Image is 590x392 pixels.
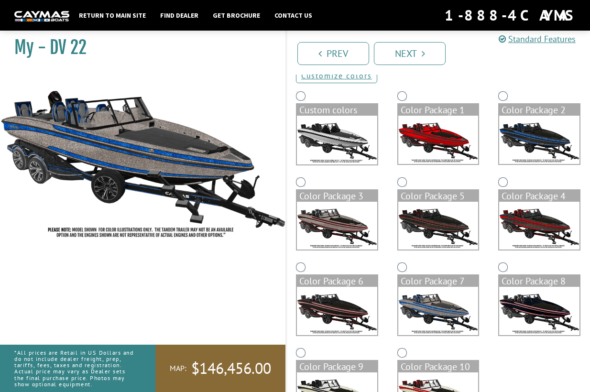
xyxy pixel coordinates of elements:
img: color_package_363.png [499,116,579,164]
img: color_package_364.png [297,202,377,250]
img: color_package_369.png [499,287,579,335]
div: Color Package 1 [398,104,479,116]
span: MAP: [170,363,186,373]
div: Color Package 6 [297,275,377,287]
a: Get Brochure [208,9,265,22]
img: white-logo-c9c8dbefe5ff5ceceb0f0178aa75bf4bb51f6bca0971e226c86eb53dfe498488.png [14,11,69,21]
div: Color Package 9 [297,361,377,372]
a: Return to main site [74,9,151,22]
img: color_package_362.png [398,116,479,164]
span: $146,456.00 [191,359,271,379]
div: Color Package 7 [398,275,479,287]
img: color_package_368.png [398,287,479,335]
h1: My - DV 22 [14,37,262,58]
div: 1-888-4CAYMAS [445,5,576,26]
img: color_package_365.png [398,202,479,250]
a: Find Dealer [155,9,203,22]
a: Next [374,42,446,65]
div: Color Package 4 [499,190,579,202]
img: color_package_366.png [499,202,579,250]
p: *All prices are Retail in US Dollars and do not include dealer freight, prep, tariffs, fees, taxe... [14,345,134,392]
img: color_package_367.png [297,287,377,335]
div: Color Package 2 [499,104,579,116]
div: Color Package 3 [297,190,377,202]
div: Color Package 5 [398,190,479,202]
a: Contact Us [270,9,317,22]
a: Prev [297,42,369,65]
div: Custom colors [297,104,377,116]
img: DV22-Base-Layer.png [297,116,377,164]
a: Standard Features [499,33,576,44]
a: Customize colors [296,68,377,83]
ul: Pagination [295,41,590,65]
div: Color Package 10 [398,361,479,372]
a: MAP:$146,456.00 [155,345,285,392]
div: Color Package 8 [499,275,579,287]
